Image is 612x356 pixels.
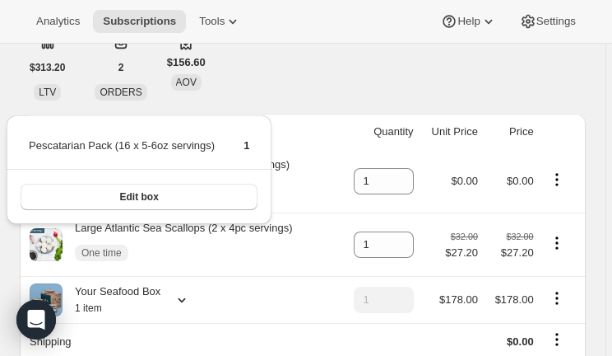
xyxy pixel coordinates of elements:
[338,114,418,150] th: Quantity
[544,289,570,307] button: Product actions
[419,114,483,150] th: Unit Price
[63,220,292,269] div: Large Atlantic Sea Scallops (2 x 4pc servings)
[544,171,570,189] button: Product actions
[39,87,56,98] span: LTV
[495,293,534,306] span: $178.00
[30,61,65,74] span: $313.20
[488,245,534,261] span: $27.20
[536,15,576,28] span: Settings
[28,137,216,167] td: Pescatarian Pack (16 x 5-6oz servings)
[445,245,478,261] span: $27.20
[507,175,534,187] span: $0.00
[63,283,160,316] div: Your Seafood Box
[457,15,480,28] span: Help
[483,114,539,150] th: Price
[507,232,534,241] small: $32.00
[100,87,141,98] span: ORDERS
[118,61,124,74] span: 2
[81,246,122,260] span: One time
[439,293,478,306] span: $178.00
[451,175,478,187] span: $0.00
[431,10,506,33] button: Help
[16,300,56,340] div: Open Intercom Messenger
[103,15,176,28] span: Subscriptions
[189,10,251,33] button: Tools
[108,54,134,81] button: 2
[544,234,570,252] button: Product actions
[20,54,75,81] button: $313.20
[451,232,478,241] small: $32.00
[176,77,197,88] span: AOV
[26,10,90,33] button: Analytics
[36,15,80,28] span: Analytics
[243,139,249,152] span: 1
[21,184,257,210] button: Edit box
[167,54,206,71] span: $156.60
[507,335,534,348] span: $0.00
[30,283,63,316] img: product img
[93,10,186,33] button: Subscriptions
[199,15,225,28] span: Tools
[75,302,102,314] small: 1 item
[510,10,586,33] button: Settings
[544,330,570,349] button: Shipping actions
[120,190,159,204] span: Edit box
